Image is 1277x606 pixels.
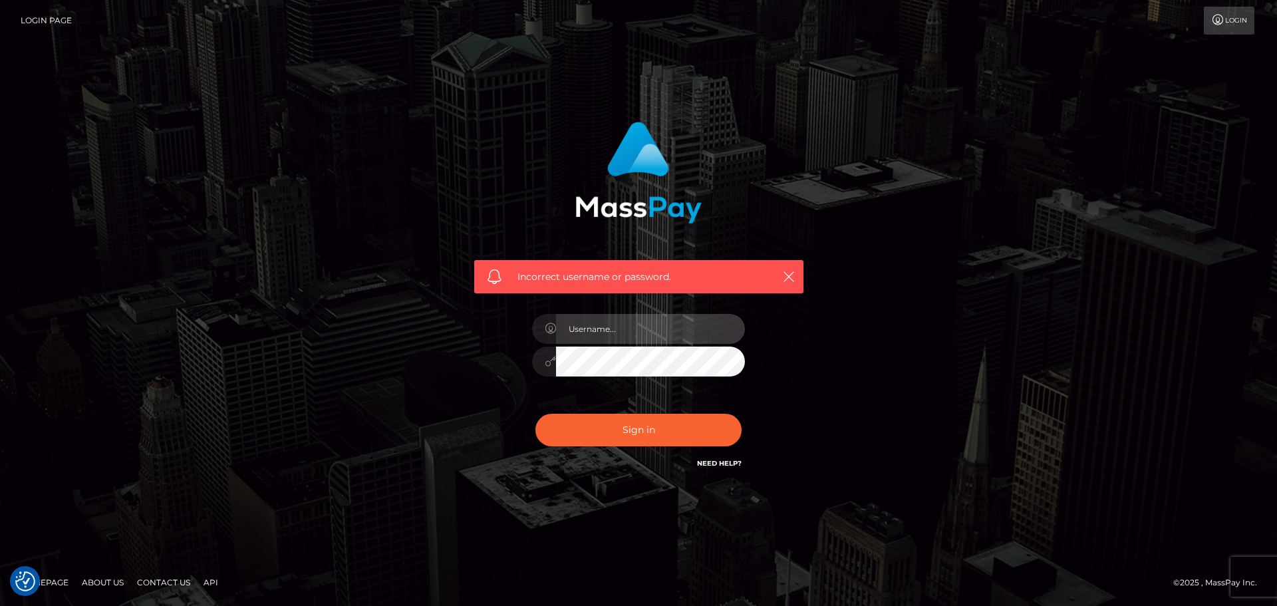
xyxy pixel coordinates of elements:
[15,571,35,591] button: Consent Preferences
[21,7,72,35] a: Login Page
[1204,7,1254,35] a: Login
[15,571,35,591] img: Revisit consent button
[535,414,742,446] button: Sign in
[198,572,223,593] a: API
[697,459,742,468] a: Need Help?
[15,572,74,593] a: Homepage
[575,122,702,224] img: MassPay Login
[1173,575,1267,590] div: © 2025 , MassPay Inc.
[556,314,745,344] input: Username...
[76,572,129,593] a: About Us
[517,270,760,284] span: Incorrect username or password.
[132,572,196,593] a: Contact Us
